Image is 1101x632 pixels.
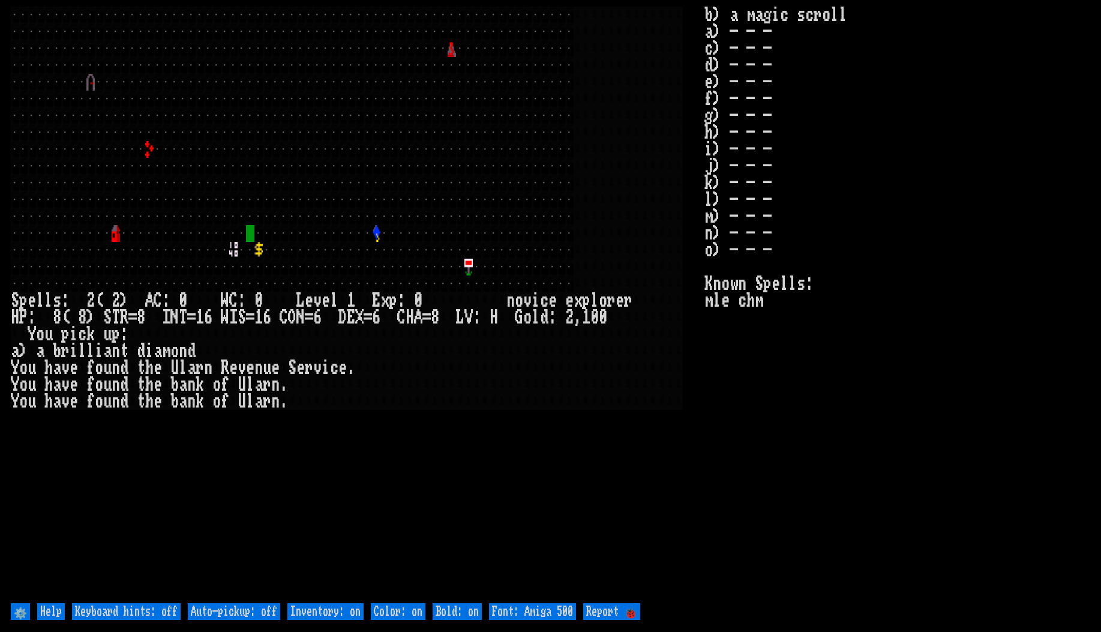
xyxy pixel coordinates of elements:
div: 2 [86,292,95,309]
div: C [229,292,238,309]
div: Y [28,326,36,343]
div: d [540,309,548,326]
div: r [263,393,271,410]
div: . [280,376,288,393]
div: i [95,343,103,360]
div: o [515,292,523,309]
div: D [338,309,347,326]
input: Inventory: on [287,603,364,620]
div: e [305,292,313,309]
div: Y [11,360,19,376]
div: a [53,376,61,393]
div: e [28,292,36,309]
div: e [338,360,347,376]
div: o [170,343,179,360]
div: . [347,360,355,376]
div: 8 [137,309,145,326]
div: e [565,292,574,309]
div: a [36,343,44,360]
div: i [70,343,78,360]
div: o [19,376,28,393]
div: f [86,360,95,376]
div: ) [120,292,128,309]
div: v [313,360,322,376]
div: f [86,376,95,393]
div: n [187,393,196,410]
div: f [221,376,229,393]
div: 1 [582,309,590,326]
div: : [473,309,481,326]
div: = [187,309,196,326]
div: p [112,326,120,343]
div: x [380,292,389,309]
div: p [19,292,28,309]
div: e [154,360,162,376]
div: o [19,393,28,410]
div: e [548,292,557,309]
input: Bold: on [433,603,482,620]
div: e [229,360,238,376]
div: s [53,292,61,309]
div: R [120,309,128,326]
div: e [616,292,624,309]
div: h [145,393,154,410]
div: a [11,343,19,360]
div: n [506,292,515,309]
div: ) [19,343,28,360]
div: H [490,309,498,326]
div: m [162,343,170,360]
div: : [61,292,70,309]
div: = [305,309,313,326]
div: r [61,343,70,360]
div: v [61,393,70,410]
div: 1 [196,309,204,326]
div: u [103,360,112,376]
div: W [221,292,229,309]
div: b [53,343,61,360]
div: C [397,309,406,326]
div: o [95,360,103,376]
div: p [61,326,70,343]
div: d [120,376,128,393]
div: 2 [565,309,574,326]
div: u [263,360,271,376]
div: H [406,309,414,326]
div: t [137,393,145,410]
div: n [112,376,120,393]
div: l [44,292,53,309]
div: X [355,309,364,326]
div: S [11,292,19,309]
div: v [61,376,70,393]
div: f [221,393,229,410]
div: : [238,292,246,309]
div: l [179,360,187,376]
div: n [254,360,263,376]
div: 0 [179,292,187,309]
div: a [254,393,263,410]
div: 2 [112,292,120,309]
div: r [624,292,632,309]
div: 0 [414,292,422,309]
div: 8 [78,309,86,326]
div: x [574,292,582,309]
div: l [590,292,599,309]
div: i [70,326,78,343]
div: t [137,360,145,376]
div: n [187,376,196,393]
div: S [238,309,246,326]
div: U [170,360,179,376]
div: = [422,309,431,326]
div: n [112,343,120,360]
div: n [204,360,212,376]
div: h [145,376,154,393]
div: T [112,309,120,326]
div: e [70,393,78,410]
div: l [330,292,338,309]
input: Auto-pickup: off [188,603,280,620]
div: v [238,360,246,376]
div: u [28,360,36,376]
div: d [187,343,196,360]
div: k [196,393,204,410]
div: c [330,360,338,376]
div: 6 [263,309,271,326]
